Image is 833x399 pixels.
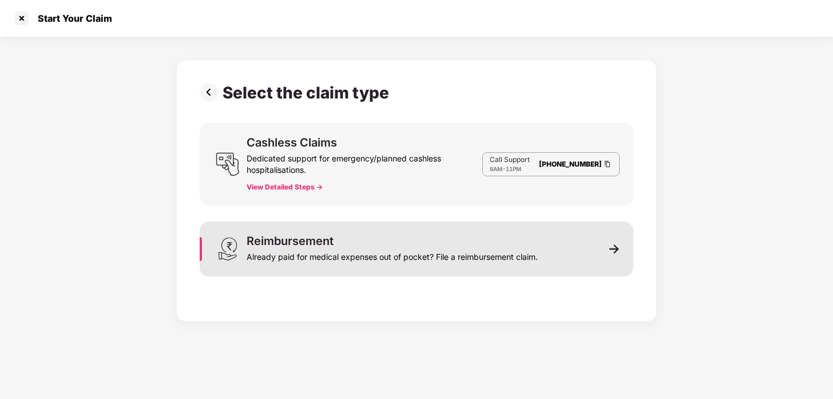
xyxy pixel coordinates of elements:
div: Cashless Claims [247,137,337,148]
img: svg+xml;base64,PHN2ZyBpZD0iUHJldi0zMngzMiIgeG1sbnM9Imh0dHA6Ly93d3cudzMub3JnLzIwMDAvc3ZnIiB3aWR0aD... [200,83,223,101]
div: Reimbursement [247,235,334,247]
img: Clipboard Icon [603,159,612,169]
img: svg+xml;base64,PHN2ZyB3aWR0aD0iMjQiIGhlaWdodD0iMjUiIHZpZXdCb3g9IjAgMCAyNCAyNSIgZmlsbD0ibm9uZSIgeG... [216,152,240,176]
span: 11PM [506,165,521,172]
p: Call Support [490,155,530,164]
div: - [490,164,530,173]
div: Already paid for medical expenses out of pocket? File a reimbursement claim. [247,247,538,263]
img: svg+xml;base64,PHN2ZyB3aWR0aD0iMjQiIGhlaWdodD0iMzEiIHZpZXdCb3g9IjAgMCAyNCAzMSIgZmlsbD0ibm9uZSIgeG... [216,237,240,261]
div: Select the claim type [223,83,394,102]
span: 8AM [490,165,502,172]
div: Start Your Claim [31,13,112,24]
a: [PHONE_NUMBER] [539,160,602,168]
div: Dedicated support for emergency/planned cashless hospitalisations. [247,148,482,176]
img: svg+xml;base64,PHN2ZyB3aWR0aD0iMTEiIGhlaWdodD0iMTEiIHZpZXdCb3g9IjAgMCAxMSAxMSIgZmlsbD0ibm9uZSIgeG... [609,244,620,254]
button: View Detailed Steps -> [247,183,323,192]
